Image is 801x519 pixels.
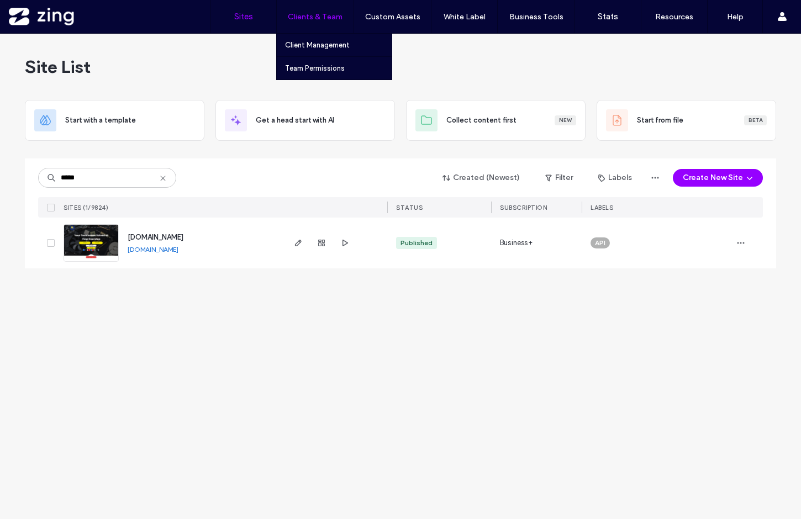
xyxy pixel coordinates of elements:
span: Business+ [500,237,533,248]
span: STATUS [396,204,423,211]
span: Help [25,8,48,18]
button: Create New Site [673,169,763,187]
label: Clients & Team [288,12,342,22]
div: Beta [744,115,767,125]
div: Published [400,238,433,248]
a: Team Permissions [285,57,392,80]
label: Help [727,12,744,22]
div: Get a head start with AI [215,100,395,141]
div: Start from fileBeta [597,100,776,141]
label: Team Permissions [285,64,345,72]
button: Filter [534,169,584,187]
span: Start from file [637,115,683,126]
span: SITES (1/9824) [64,204,108,211]
label: Business Tools [509,12,563,22]
div: Collect content firstNew [406,100,586,141]
span: API [595,238,605,248]
span: Start with a template [65,115,136,126]
a: [DOMAIN_NAME] [128,233,183,241]
span: Site List [25,56,91,78]
label: White Label [444,12,486,22]
span: SUBSCRIPTION [500,204,547,211]
button: Created (Newest) [433,169,530,187]
span: LABELS [591,204,613,211]
label: Stats [598,12,618,22]
a: Client Management [285,34,392,56]
div: Start with a template [25,100,204,141]
label: Custom Assets [365,12,420,22]
a: [DOMAIN_NAME] [128,245,178,253]
span: Collect content first [446,115,517,126]
label: Client Management [285,41,350,49]
span: Get a head start with AI [256,115,334,126]
button: Labels [588,169,642,187]
label: Resources [655,12,693,22]
div: New [555,115,576,125]
label: Sites [234,12,253,22]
